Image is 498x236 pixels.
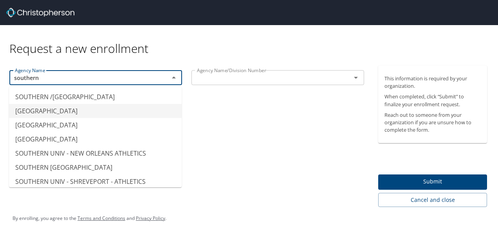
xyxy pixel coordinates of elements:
p: When completed, click “Submit” to finalize your enrollment request. [384,93,481,108]
div: By enrolling, you agree to the and . [13,209,166,228]
a: Privacy Policy [136,215,165,221]
span: Cancel and close [384,195,481,205]
button: Open [350,72,361,83]
div: Request a new enrollment [9,25,493,56]
img: cbt logo [6,8,74,17]
p: This information is required by your organization. [384,75,481,90]
li: [GEOGRAPHIC_DATA] [9,118,182,132]
li: SOUTHERN [GEOGRAPHIC_DATA] [9,160,182,174]
p: Reach out to someone from your organization if you are unsure how to complete the form. [384,111,481,134]
button: Submit [378,174,487,190]
span: Submit [384,177,481,187]
li: SOUTHERN UNIV - NEW ORLEANS ATHLETICS [9,146,182,160]
li: [GEOGRAPHIC_DATA] [9,104,182,118]
button: Cancel and close [378,193,487,207]
a: Terms and Conditions [78,215,125,221]
li: SOUTHERN UNIV - SHREVEPORT - ATHLETICS [9,174,182,189]
li: SOUTHERN /[GEOGRAPHIC_DATA] [9,90,182,104]
li: [GEOGRAPHIC_DATA] [9,132,182,146]
button: Close [168,72,179,83]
